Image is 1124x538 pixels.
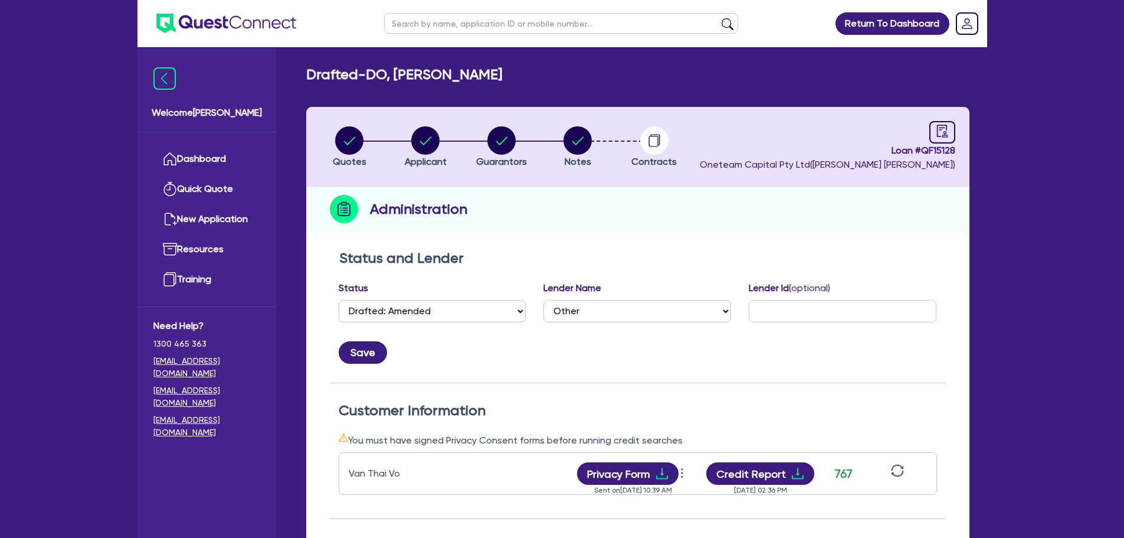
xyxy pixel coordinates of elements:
[153,319,260,333] span: Need Help?
[153,204,260,234] a: New Application
[339,281,368,295] label: Status
[153,384,260,409] a: [EMAIL_ADDRESS][DOMAIN_NAME]
[339,433,937,448] div: You must have signed Privacy Consent forms before running credit searches
[153,265,260,295] a: Training
[153,67,176,90] img: icon-menu-close
[370,198,467,220] h2: Administration
[700,159,955,170] span: Oneteam Capital Pty Ltd ( [PERSON_NAME] [PERSON_NAME] )
[936,125,949,138] span: audit
[655,467,669,481] span: download
[163,242,177,256] img: resources
[153,355,260,380] a: [EMAIL_ADDRESS][DOMAIN_NAME]
[333,156,366,167] span: Quotes
[749,281,830,295] label: Lender Id
[543,281,601,295] label: Lender Name
[631,126,677,169] button: Contracts
[929,121,955,144] a: audit
[152,106,262,120] span: Welcome [PERSON_NAME]
[700,144,955,158] span: Loan # QF15128
[791,467,805,481] span: download
[339,341,387,364] button: Save
[404,126,447,169] button: Applicant
[306,66,502,83] h2: Drafted - DO, [PERSON_NAME]
[339,402,937,419] h2: Customer Information
[476,126,527,169] button: Guarantors
[330,195,358,223] img: step-icon
[339,433,348,442] span: warning
[887,464,907,484] button: sync
[349,467,496,481] div: Van Thai Vo
[153,144,260,174] a: Dashboard
[952,8,982,39] a: Dropdown toggle
[384,13,738,34] input: Search by name, application ID or mobile number...
[339,250,936,267] h2: Status and Lender
[563,126,592,169] button: Notes
[405,156,447,167] span: Applicant
[153,174,260,204] a: Quick Quote
[156,14,296,33] img: quest-connect-logo-blue
[163,272,177,286] img: training
[565,156,591,167] span: Notes
[891,464,904,477] span: sync
[631,156,677,167] span: Contracts
[332,126,367,169] button: Quotes
[577,462,679,485] button: Privacy Formdownload
[829,465,858,482] div: 767
[706,462,814,485] button: Credit Reportdownload
[679,464,689,484] button: Dropdown toggle
[835,12,949,35] a: Return To Dashboard
[163,182,177,196] img: quick-quote
[476,156,527,167] span: Guarantors
[153,414,260,439] a: [EMAIL_ADDRESS][DOMAIN_NAME]
[789,282,830,294] span: (optional)
[163,212,177,226] img: new-application
[153,234,260,265] a: Resources
[676,464,688,482] span: more
[153,338,260,350] span: 1300 465 363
